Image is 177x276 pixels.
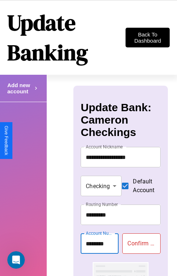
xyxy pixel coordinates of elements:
h3: Update Bank: Cameron Checkings [81,101,160,139]
iframe: Intercom live chat [7,251,25,269]
label: Account Nickname [86,144,123,150]
label: Account Number [86,230,115,236]
div: Give Feedback [4,126,9,155]
h4: Add new account [7,82,33,94]
div: Checking [81,176,122,196]
span: Default Account [133,177,154,195]
button: Back To Dashboard [126,28,170,47]
label: Routing Number [86,201,118,207]
h1: Update Banking [7,8,126,67]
